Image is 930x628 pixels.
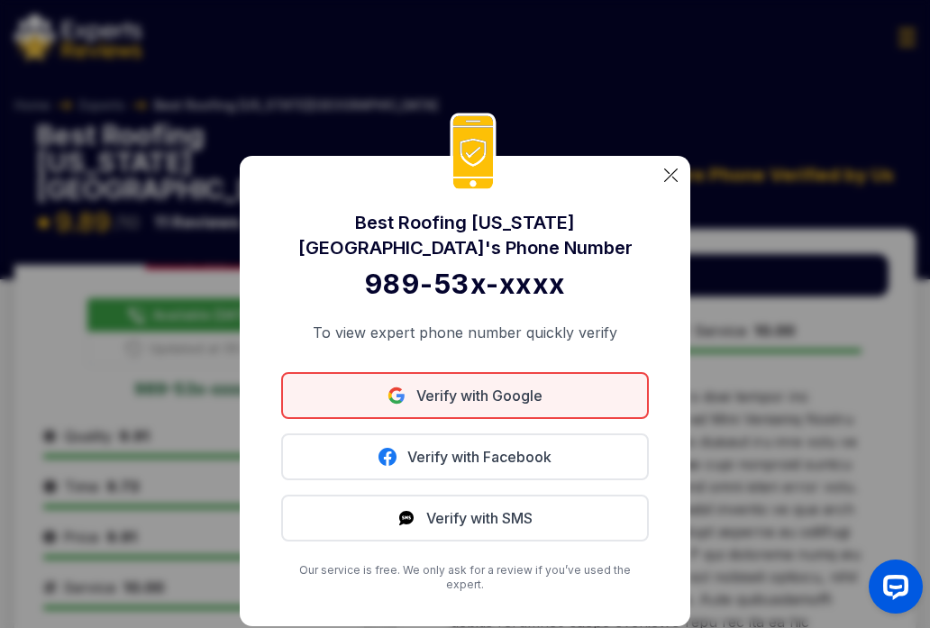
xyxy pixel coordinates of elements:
p: To view expert phone number quickly verify [281,322,649,343]
img: phoneIcon [450,113,497,193]
button: Verify with SMS [281,495,649,542]
button: Verify with Facebook [281,433,649,480]
iframe: OpenWidget widget [854,552,930,628]
div: 989-53x-xxxx [281,268,649,300]
a: Verify with Google [281,372,649,419]
div: Best Roofing [US_STATE][GEOGRAPHIC_DATA] 's Phone Number [281,210,649,260]
img: categoryImgae [664,168,678,182]
p: Our service is free. We only ask for a review if you’ve used the expert. [281,563,649,592]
